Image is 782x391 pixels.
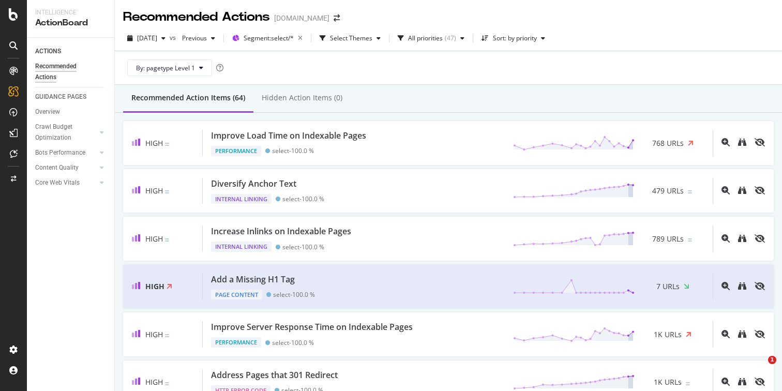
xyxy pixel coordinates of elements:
span: By: pagetype Level 1 [136,64,195,72]
a: Bots Performance [35,147,97,158]
span: High [145,138,163,148]
div: select - 100.0 % [272,339,314,347]
div: Increase Inlinks on Indexable Pages [211,225,351,237]
a: binoculars [738,187,746,195]
span: 2025 Sep. 14th [137,34,157,42]
a: GUIDANCE PAGES [35,92,107,102]
span: 479 URLs [652,186,684,196]
div: magnifying-glass-plus [721,234,730,243]
div: Content Quality [35,162,79,173]
div: [DOMAIN_NAME] [274,13,329,23]
div: select - 100.0 % [282,243,324,251]
div: Select Themes [330,35,372,41]
img: Equal [688,238,692,242]
iframe: Intercom live chat [747,356,772,381]
div: Address Pages that 301 Redirect [211,369,338,381]
div: Sort: by priority [493,35,537,41]
span: High [145,377,163,387]
div: Internal Linking [211,194,272,204]
span: 1 [768,356,776,364]
div: magnifying-glass-plus [721,330,730,338]
div: magnifying-glass-plus [721,282,730,290]
span: vs [170,33,178,42]
div: magnifying-glass-plus [721,138,730,146]
div: select - 100.0 % [272,147,314,155]
div: binoculars [738,138,746,146]
a: binoculars [738,235,746,244]
div: eye-slash [755,234,765,243]
div: All priorities [408,35,443,41]
div: eye-slash [755,186,765,194]
div: Performance [211,337,261,348]
div: Recommended Actions [35,61,97,83]
div: Recommended Actions [123,8,270,26]
div: Page Content [211,290,262,300]
a: Recommended Actions [35,61,107,83]
div: Diversify Anchor Text [211,178,296,190]
a: binoculars [738,139,746,147]
div: Improve Server Response Time on Indexable Pages [211,321,413,333]
div: Crawl Budget Optimization [35,122,89,143]
a: binoculars [738,330,746,339]
button: Select Themes [315,30,385,47]
div: eye-slash [755,378,765,386]
div: Internal Linking [211,242,272,252]
div: select - 100.0 % [282,195,324,203]
a: Content Quality [35,162,97,173]
div: binoculars [738,378,746,386]
div: select - 100.0 % [273,291,315,298]
div: ActionBoard [35,17,106,29]
div: Intelligence [35,8,106,17]
span: High [145,329,163,339]
span: 7 URLs [656,281,680,292]
div: eye-slash [755,330,765,338]
img: Equal [688,190,692,193]
span: 789 URLs [652,234,684,244]
img: Equal [165,238,169,242]
div: Hidden Action Items (0) [262,93,342,103]
div: arrow-right-arrow-left [334,14,340,22]
button: [DATE] [123,30,170,47]
div: Recommended Action Items (64) [131,93,245,103]
div: magnifying-glass-plus [721,186,730,194]
a: Crawl Budget Optimization [35,122,97,143]
span: 768 URLs [652,138,684,148]
span: High [145,234,163,244]
div: binoculars [738,330,746,338]
div: Improve Load Time on Indexable Pages [211,130,366,142]
div: Core Web Vitals [35,177,80,188]
div: eye-slash [755,138,765,146]
div: ( 47 ) [445,35,456,41]
img: Equal [165,143,169,146]
div: binoculars [738,282,746,290]
span: High [145,186,163,195]
span: 1K URLs [654,377,682,387]
span: High [145,281,164,291]
a: Overview [35,107,107,117]
div: Bots Performance [35,147,85,158]
img: Equal [165,334,169,337]
button: All priorities(47) [394,30,469,47]
div: binoculars [738,234,746,243]
div: eye-slash [755,282,765,290]
button: Sort: by priority [477,30,549,47]
div: binoculars [738,186,746,194]
a: binoculars [738,282,746,291]
span: Segment: select/* [244,34,294,42]
span: Previous [178,34,207,42]
button: Segment:select/* [228,30,307,47]
div: Add a Missing H1 Tag [211,274,295,285]
div: magnifying-glass-plus [721,378,730,386]
img: Equal [165,382,169,385]
img: Equal [686,382,690,385]
div: ACTIONS [35,46,61,57]
a: ACTIONS [35,46,107,57]
img: Equal [165,190,169,193]
div: GUIDANCE PAGES [35,92,86,102]
div: Overview [35,107,60,117]
a: binoculars [738,378,746,387]
div: Performance [211,146,261,156]
span: 1K URLs [654,329,682,340]
button: Previous [178,30,219,47]
button: By: pagetype Level 1 [127,59,212,76]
